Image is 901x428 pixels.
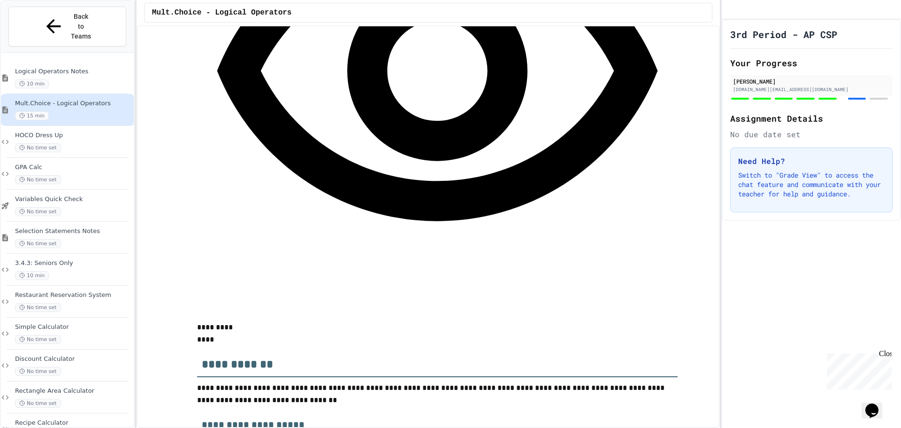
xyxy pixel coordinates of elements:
[862,390,892,419] iframe: chat widget
[15,335,61,344] span: No time set
[15,323,132,331] span: Simple Calculator
[15,195,132,203] span: Variables Quick Check
[15,399,61,408] span: No time set
[733,77,890,86] div: [PERSON_NAME]
[70,12,92,41] span: Back to Teams
[15,143,61,152] span: No time set
[15,100,132,108] span: Mult.Choice - Logical Operators
[15,367,61,376] span: No time set
[15,419,132,427] span: Recipe Calculator
[15,111,49,120] span: 15 min
[15,227,132,235] span: Selection Statements Notes
[15,175,61,184] span: No time set
[15,132,132,140] span: HOCO Dress Up
[15,163,132,171] span: GPA Calc
[152,7,292,18] span: Mult.Choice - Logical Operators
[738,156,885,167] h3: Need Help?
[15,68,132,76] span: Logical Operators Notes
[823,350,892,389] iframe: chat widget
[730,129,893,140] div: No due date set
[15,79,49,88] span: 10 min
[15,259,132,267] span: 3.4.3: Seniors Only
[733,86,890,93] div: [DOMAIN_NAME][EMAIL_ADDRESS][DOMAIN_NAME]
[15,355,132,363] span: Discount Calculator
[15,291,132,299] span: Restaurant Reservation System
[730,56,893,70] h2: Your Progress
[8,7,126,47] button: Back to Teams
[15,207,61,216] span: No time set
[738,171,885,199] p: Switch to "Grade View" to access the chat feature and communicate with your teacher for help and ...
[15,303,61,312] span: No time set
[15,239,61,248] span: No time set
[15,387,132,395] span: Rectangle Area Calculator
[730,28,837,41] h1: 3rd Period - AP CSP
[730,112,893,125] h2: Assignment Details
[4,4,65,60] div: Chat with us now!Close
[15,271,49,280] span: 10 min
